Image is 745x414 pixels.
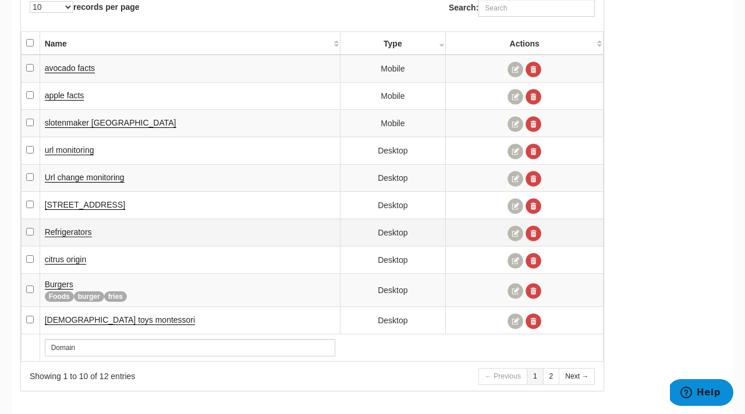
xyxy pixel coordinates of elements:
td: Desktop [340,219,445,247]
a: ← Previous [478,368,527,385]
a: url monitoring [45,145,94,155]
div: Showing 1 to 10 of 12 entries [30,370,298,382]
a: 2 [543,368,560,385]
td: Desktop [340,165,445,192]
span: [STREET_ADDRESS] [45,200,125,209]
a: citrus origin [45,255,87,265]
a: Delete Domain [526,313,541,329]
a: Edit Domain Information [508,89,523,105]
input: Search [45,339,335,356]
a: Delete Domain [526,253,541,269]
td: Mobile [340,55,445,83]
a: Burgers [45,280,73,290]
a: Edit Domain Information [508,116,523,132]
label: records per page [30,1,140,13]
iframe: Opens a widget where you can find more information [670,379,733,408]
a: Delete Domain [526,283,541,299]
td: Desktop [340,137,445,165]
a: Delete Domain [526,144,541,159]
a: Refrigerators [45,227,92,237]
th: Actions: activate to sort column ascending [446,32,604,55]
span: Url change monitoring [45,173,125,182]
a: Edit Domain Information [508,62,523,77]
a: Edit Domain Information [508,198,523,214]
span: burger [74,291,104,302]
span: Burgers [45,280,73,289]
a: slotenmaker [GEOGRAPHIC_DATA] [45,118,176,128]
td: Desktop [340,247,445,274]
a: 1 [527,368,544,385]
a: avocado facts [45,63,95,73]
td: Desktop [340,307,445,334]
a: Edit Domain Information [508,226,523,241]
a: Edit Domain Information [508,144,523,159]
td: Mobile [340,83,445,110]
a: Delete Domain [526,89,541,105]
a: Url change monitoring [45,173,125,183]
td: Desktop [340,192,445,219]
a: Delete Domain [526,226,541,241]
a: Edit Domain Information [508,171,523,187]
a: apple facts [45,91,84,101]
th: Name: activate to sort column ascending [40,32,340,55]
span: Foods [45,291,74,302]
th: Type: activate to sort column ascending [340,32,445,55]
a: Edit Domain Information [508,283,523,299]
a: Delete Domain [526,116,541,132]
a: Delete Domain [526,62,541,77]
a: Next → [559,368,595,385]
td: Desktop [340,274,445,307]
span: citrus origin [45,255,87,264]
select: records per page [30,1,73,13]
span: apple facts [45,91,84,100]
a: Delete Domain [526,198,541,214]
span: fries [104,291,127,302]
a: Edit Domain Information [508,313,523,329]
td: Mobile [340,110,445,137]
a: Delete Domain [526,171,541,187]
a: [STREET_ADDRESS] [45,200,125,210]
a: [DEMOGRAPHIC_DATA] toys montessori [45,315,196,325]
a: Edit Domain Information [508,253,523,269]
span: slotenmaker [GEOGRAPHIC_DATA] [45,118,176,127]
